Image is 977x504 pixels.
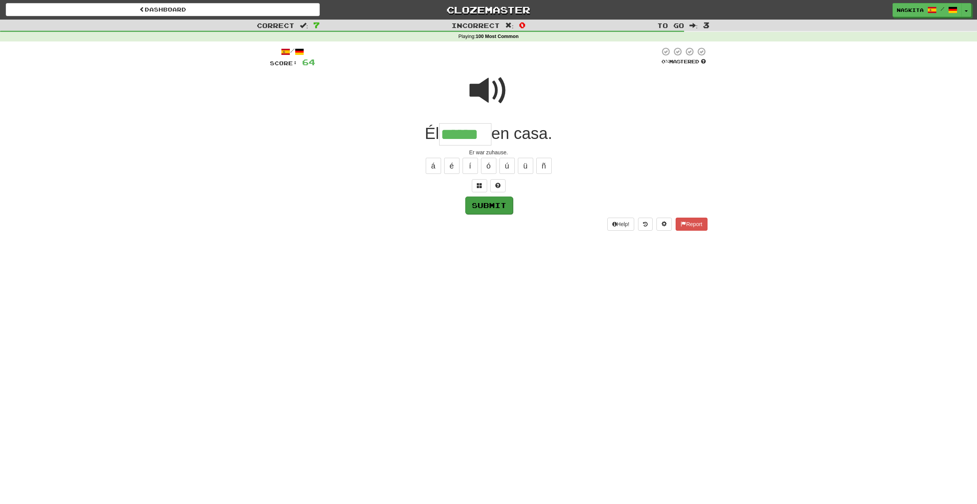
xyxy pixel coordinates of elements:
div: / [270,47,315,56]
div: Er war zuhause. [270,149,708,156]
button: Switch sentence to multiple choice alt+p [472,179,487,192]
a: Clozemaster [331,3,645,17]
button: ó [481,158,496,174]
button: Report [676,218,707,231]
button: ñ [536,158,552,174]
span: Score: [270,60,298,66]
span: en casa. [491,124,552,142]
span: Naskita [897,7,924,13]
button: é [444,158,460,174]
button: ú [499,158,515,174]
span: 0 % [661,58,669,64]
div: Mastered [660,58,708,65]
span: / [941,6,944,12]
a: Naskita / [893,3,962,17]
span: 64 [302,57,315,67]
span: : [689,22,698,29]
span: 3 [703,20,709,30]
button: Help! [607,218,635,231]
span: 7 [313,20,320,30]
span: Correct [257,21,294,29]
button: á [426,158,441,174]
span: : [505,22,514,29]
span: To go [657,21,684,29]
button: Submit [465,197,513,214]
button: Round history (alt+y) [638,218,653,231]
span: Él [425,124,439,142]
span: : [300,22,308,29]
a: Dashboard [6,3,320,16]
strong: 100 Most Common [476,34,519,39]
button: í [463,158,478,174]
button: ü [518,158,533,174]
button: Single letter hint - you only get 1 per sentence and score half the points! alt+h [490,179,506,192]
span: Incorrect [451,21,500,29]
span: 0 [519,20,526,30]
